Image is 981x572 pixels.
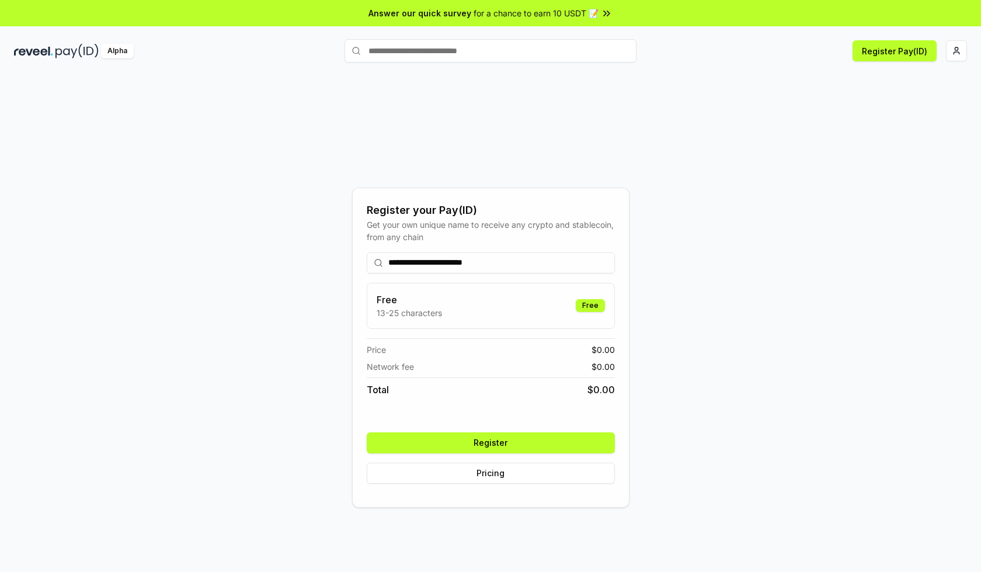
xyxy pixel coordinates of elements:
div: Register your Pay(ID) [367,202,615,219]
div: Free [576,299,605,312]
img: pay_id [55,44,99,58]
span: Answer our quick survey [368,7,471,19]
span: Network fee [367,360,414,373]
div: Alpha [101,44,134,58]
h3: Free [377,293,442,307]
div: Get your own unique name to receive any crypto and stablecoin, from any chain [367,219,615,243]
span: $ 0.00 [592,344,615,356]
span: $ 0.00 [592,360,615,373]
p: 13-25 characters [377,307,442,319]
button: Pricing [367,463,615,484]
span: Price [367,344,386,356]
button: Register [367,432,615,453]
button: Register Pay(ID) [853,40,937,61]
span: Total [367,383,389,397]
img: reveel_dark [14,44,53,58]
span: for a chance to earn 10 USDT 📝 [474,7,599,19]
span: $ 0.00 [587,383,615,397]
